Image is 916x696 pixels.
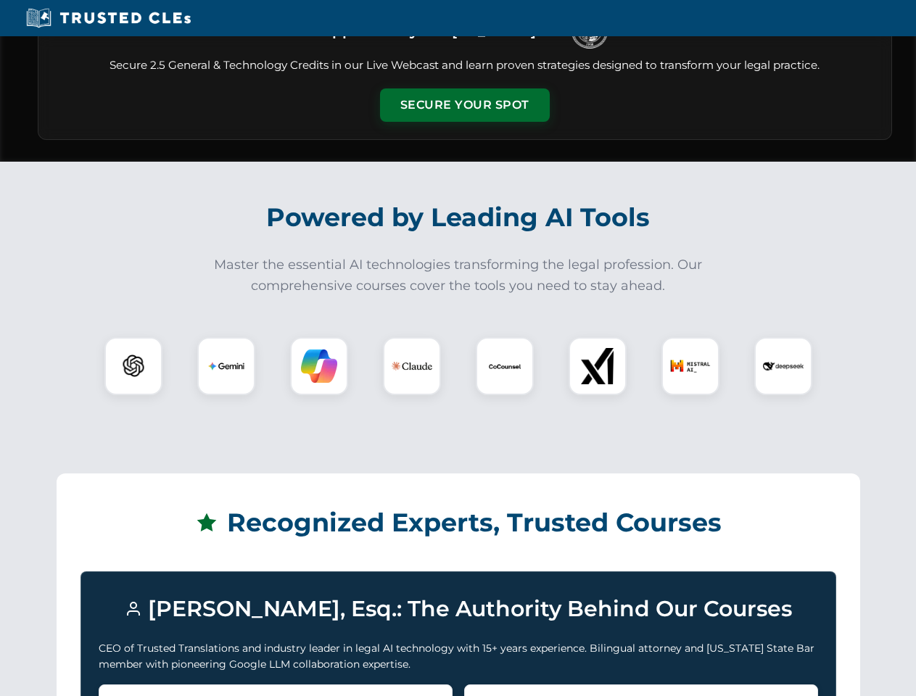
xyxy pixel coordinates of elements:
[763,346,804,386] img: DeepSeek Logo
[579,348,616,384] img: xAI Logo
[205,254,712,297] p: Master the essential AI technologies transforming the legal profession. Our comprehensive courses...
[476,337,534,395] div: CoCounsel
[208,348,244,384] img: Gemini Logo
[22,7,195,29] img: Trusted CLEs
[99,589,818,629] h3: [PERSON_NAME], Esq.: The Authority Behind Our Courses
[197,337,255,395] div: Gemini
[661,337,719,395] div: Mistral AI
[290,337,348,395] div: Copilot
[383,337,441,395] div: Claude
[56,57,874,74] p: Secure 2.5 General & Technology Credits in our Live Webcast and learn proven strategies designed ...
[99,640,818,673] p: CEO of Trusted Translations and industry leader in legal AI technology with 15+ years experience....
[57,192,860,243] h2: Powered by Leading AI Tools
[569,337,627,395] div: xAI
[487,348,523,384] img: CoCounsel Logo
[104,337,162,395] div: ChatGPT
[380,88,550,122] button: Secure Your Spot
[81,497,836,548] h2: Recognized Experts, Trusted Courses
[112,345,154,387] img: ChatGPT Logo
[754,337,812,395] div: DeepSeek
[301,348,337,384] img: Copilot Logo
[670,346,711,386] img: Mistral AI Logo
[392,346,432,386] img: Claude Logo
